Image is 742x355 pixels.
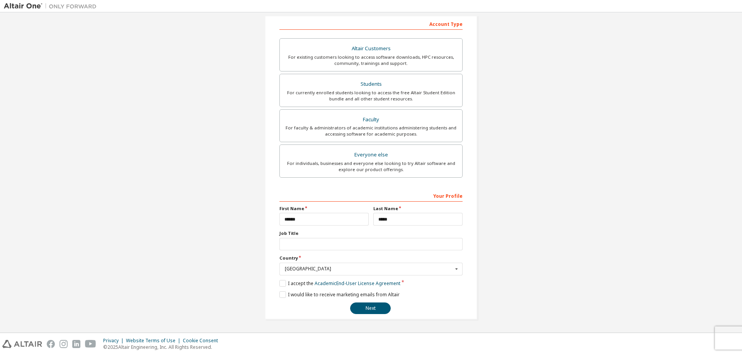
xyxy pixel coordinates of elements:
[4,2,100,10] img: Altair One
[315,280,400,287] a: Academic End-User License Agreement
[279,189,463,202] div: Your Profile
[60,340,68,348] img: instagram.svg
[284,114,458,125] div: Faculty
[284,43,458,54] div: Altair Customers
[103,338,126,344] div: Privacy
[126,338,183,344] div: Website Terms of Use
[350,302,391,314] button: Next
[284,160,458,173] div: For individuals, businesses and everyone else looking to try Altair software and explore our prod...
[72,340,80,348] img: linkedin.svg
[285,267,453,271] div: [GEOGRAPHIC_DATA]
[279,230,463,236] label: Job Title
[183,338,223,344] div: Cookie Consent
[279,255,463,261] label: Country
[373,206,463,212] label: Last Name
[103,344,223,350] p: © 2025 Altair Engineering, Inc. All Rights Reserved.
[2,340,42,348] img: altair_logo.svg
[279,206,369,212] label: First Name
[284,149,458,160] div: Everyone else
[47,340,55,348] img: facebook.svg
[284,125,458,137] div: For faculty & administrators of academic institutions administering students and accessing softwa...
[284,90,458,102] div: For currently enrolled students looking to access the free Altair Student Edition bundle and all ...
[284,79,458,90] div: Students
[85,340,96,348] img: youtube.svg
[279,280,400,287] label: I accept the
[284,54,458,66] div: For existing customers looking to access software downloads, HPC resources, community, trainings ...
[279,17,463,30] div: Account Type
[279,291,400,298] label: I would like to receive marketing emails from Altair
